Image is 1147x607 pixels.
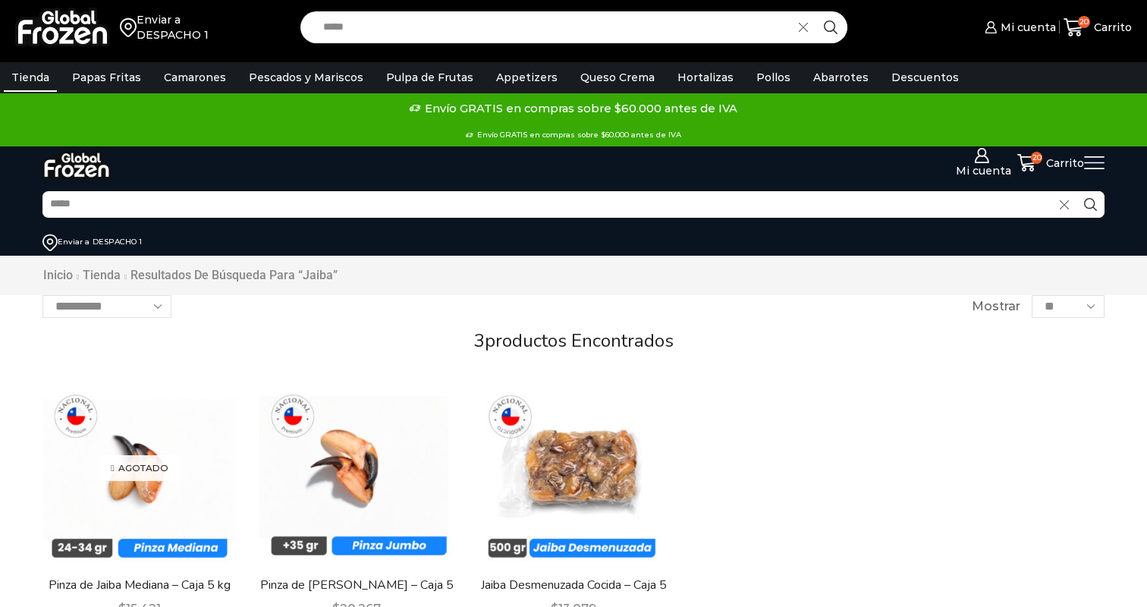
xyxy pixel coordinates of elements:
a: Pescados y Mariscos [241,63,371,92]
a: 20 Carrito [1017,153,1085,172]
span: Mi cuenta [952,163,1011,178]
span: Carrito [1090,20,1132,35]
img: address-field-icon.svg [42,234,58,252]
a: Pinza de Jaiba Mediana – Caja 5 kg [42,577,237,594]
span: Carrito [1042,156,1084,171]
h1: Resultados de búsqueda para “jaiba” [130,268,338,282]
a: 20 Carrito [1064,10,1132,46]
a: Camarones [156,63,234,92]
a: Queso Crema [573,63,662,92]
span: Mi cuenta [997,20,1056,35]
a: Mi cuenta [981,12,1055,42]
div: Enviar a [137,12,209,27]
span: Envío GRATIS en compras sobre $60.000 antes de IVA [473,124,681,146]
a: Mi cuenta [947,148,1017,178]
div: DESPACHO 1 [93,237,142,247]
div: Enviar a [58,237,90,247]
a: Descuentos [884,63,966,92]
a: Pulpa de Frutas [379,63,481,92]
button: Search button [815,11,847,43]
a: Hortalizas [670,63,741,92]
span: Envío GRATIS en compras sobre $60.000 antes de IVA [421,97,737,120]
a: Pollos [749,63,798,92]
a: Abarrotes [806,63,876,92]
a: Tienda [4,63,57,92]
a: Appetizers [489,63,565,92]
span: 3 [474,329,485,353]
select: Pedido de la tienda [42,295,171,318]
span: 20 [1078,16,1090,28]
span: Mostrar [972,298,1020,316]
p: Agotado [100,454,178,480]
nav: Breadcrumb [42,267,338,285]
span: productos encontrados [485,329,674,353]
a: Papas Fritas [64,63,149,92]
div: DESPACHO 1 [137,27,209,42]
div: 2 / 3 [2,97,1145,120]
span: 20 [1031,152,1043,164]
button: Search button [1076,191,1105,218]
img: address-field-icon.svg [120,12,137,42]
a: Tienda [82,267,121,285]
a: Inicio [42,267,74,285]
